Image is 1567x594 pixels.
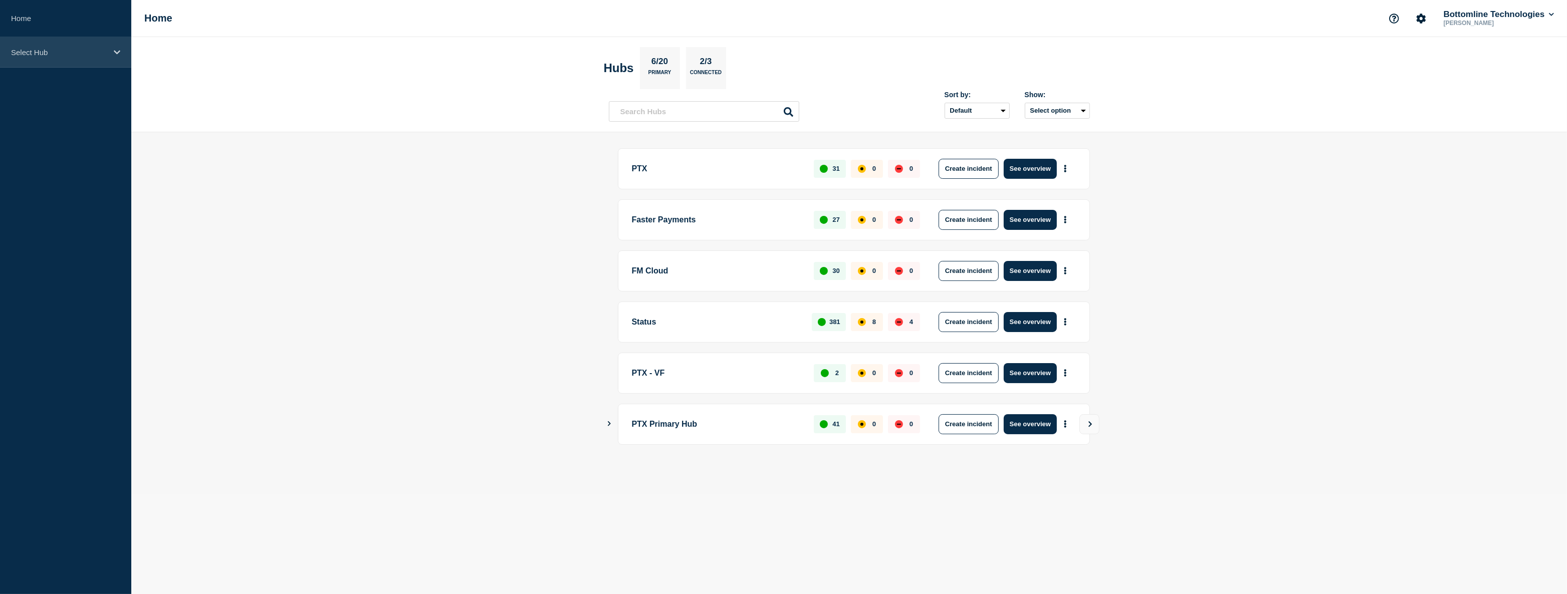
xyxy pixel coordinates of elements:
p: PTX [632,159,803,179]
div: down [895,318,903,326]
button: More actions [1059,210,1072,229]
p: 0 [910,165,913,172]
p: 0 [872,267,876,274]
button: Select option [1025,103,1090,119]
button: See overview [1004,261,1057,281]
p: Connected [690,70,722,80]
div: affected [858,216,866,224]
div: up [820,165,828,173]
div: affected [858,369,866,377]
button: See overview [1004,414,1057,434]
div: up [821,369,829,377]
p: 6/20 [647,57,671,70]
div: up [820,420,828,428]
p: Status [632,312,801,332]
button: More actions [1059,313,1072,331]
p: [PERSON_NAME] [1442,20,1546,27]
p: 2 [835,369,839,377]
button: More actions [1059,261,1072,280]
p: PTX Primary Hub [632,414,803,434]
p: Select Hub [11,48,107,57]
div: down [895,267,903,275]
p: 8 [872,318,876,326]
div: affected [858,165,866,173]
div: affected [858,420,866,428]
p: 30 [832,267,839,274]
button: Create incident [939,159,999,179]
div: Show: [1025,91,1090,99]
select: Sort by [945,103,1010,119]
div: up [818,318,826,326]
p: 0 [872,216,876,223]
input: Search Hubs [609,101,799,122]
button: See overview [1004,312,1057,332]
button: View [1079,414,1099,434]
h1: Home [144,13,172,24]
p: 27 [832,216,839,223]
button: Bottomline Technologies [1442,10,1556,20]
div: affected [858,318,866,326]
div: Sort by: [945,91,1010,99]
h2: Hubs [604,61,634,75]
div: down [895,165,903,173]
div: down [895,369,903,377]
button: Create incident [939,414,999,434]
p: 381 [829,318,840,326]
button: See overview [1004,159,1057,179]
p: PTX - VF [632,363,803,383]
p: 0 [910,267,913,274]
button: More actions [1059,364,1072,382]
div: affected [858,267,866,275]
p: 0 [872,369,876,377]
p: 0 [910,369,913,377]
p: 4 [910,318,913,326]
button: See overview [1004,210,1057,230]
p: FM Cloud [632,261,803,281]
button: Create incident [939,312,999,332]
div: up [820,267,828,275]
p: 0 [872,420,876,428]
button: More actions [1059,159,1072,178]
p: 0 [872,165,876,172]
p: 0 [910,420,913,428]
button: Create incident [939,363,999,383]
div: up [820,216,828,224]
p: Primary [648,70,671,80]
p: 41 [832,420,839,428]
p: 31 [832,165,839,172]
button: Create incident [939,210,999,230]
button: Account settings [1411,8,1432,29]
button: Show Connected Hubs [607,420,612,428]
p: 0 [910,216,913,223]
div: down [895,216,903,224]
button: See overview [1004,363,1057,383]
div: down [895,420,903,428]
p: Faster Payments [632,210,803,230]
button: Create incident [939,261,999,281]
p: 2/3 [696,57,716,70]
button: More actions [1059,415,1072,433]
button: Support [1384,8,1405,29]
